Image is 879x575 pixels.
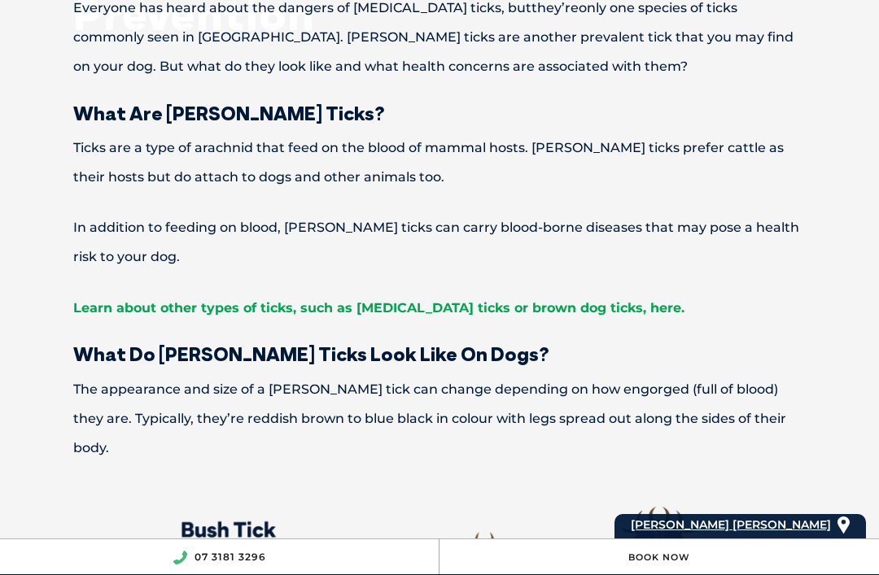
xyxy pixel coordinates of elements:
[592,59,688,74] span: ed with them?
[16,213,863,272] p: In addition to feeding on blood, [PERSON_NAME] ticks can carry blood-borne diseases that may pose...
[173,551,187,564] img: location_phone.svg
[837,516,850,534] img: location_pin.svg
[16,344,863,364] h3: What Do [PERSON_NAME] Ticks Look Like On Dogs?
[631,517,831,532] span: [PERSON_NAME] [PERSON_NAME]
[16,103,863,123] h3: What Are [PERSON_NAME] Ticks?
[73,300,684,316] a: Learn about other types of ticks, such as [MEDICAL_DATA] ticks or brown dog ticks, here.
[16,133,863,192] p: Ticks are a type of arachnid that feed on the blood of mammal hosts. [PERSON_NAME] ticks prefer c...
[195,551,266,563] a: 07 3181 3296
[16,375,863,463] p: The appearance and size of a [PERSON_NAME] tick can change depending on how engorged (full of blo...
[631,514,831,536] a: [PERSON_NAME] [PERSON_NAME]
[847,74,864,90] button: Search
[628,551,690,563] a: Book Now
